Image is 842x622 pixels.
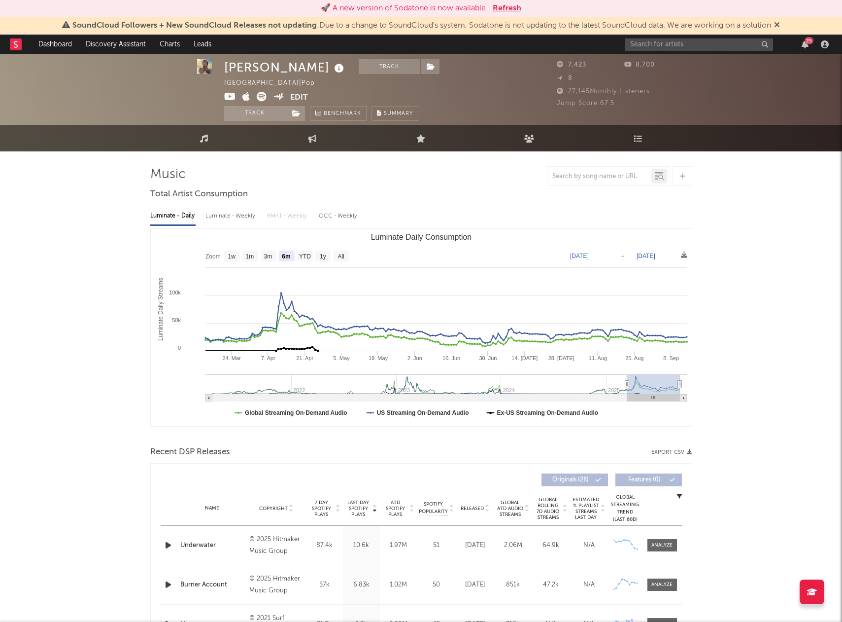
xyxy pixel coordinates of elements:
span: Originals ( 28 ) [548,477,593,483]
span: Estimated % Playlist Streams Last Day [573,497,600,520]
div: 🚀 A new version of Sodatone is now available. [321,2,488,14]
text: 11. Aug [588,355,606,361]
span: 27,145 Monthly Listeners [557,88,650,95]
span: Copyright [259,506,288,512]
text: 3m [264,253,272,260]
text: Global Streaming On-Demand Audio [245,409,347,416]
button: 25 [802,40,808,48]
span: Global Rolling 7D Audio Streams [535,497,562,520]
div: 2.06M [497,541,530,550]
span: SoundCloud Followers + New SoundCloud Releases not updating [72,22,317,30]
button: Refresh [493,2,521,14]
text: 1w [228,253,236,260]
div: Luminate - Weekly [205,208,257,224]
a: Underwater [180,541,245,550]
a: Leads [187,35,218,54]
div: [DATE] [459,541,492,550]
span: 7 Day Spotify Plays [308,500,335,517]
text: → [620,253,626,259]
text: 28. [DATE] [548,355,574,361]
div: [GEOGRAPHIC_DATA] | Pop [224,77,326,89]
button: Originals(28) [541,474,608,486]
div: Name [180,505,245,512]
text: 1y [320,253,326,260]
text: 7. Apr [261,355,275,361]
span: Features ( 0 ) [622,477,667,483]
text: US Streaming On-Demand Audio [376,409,469,416]
text: 14. [DATE] [511,355,538,361]
text: [DATE] [637,253,655,259]
span: Released [461,506,484,512]
text: [DATE] [570,253,589,259]
div: 47.2k [535,580,568,590]
a: Discovery Assistant [79,35,153,54]
text: 24. Mar [222,355,241,361]
text: 50k [172,317,181,323]
span: Jump Score: 67.5 [557,100,614,107]
button: Summary [371,106,418,121]
span: Benchmark [324,108,361,120]
div: N/A [573,580,606,590]
span: Summary [384,111,413,116]
text: 25. Aug [625,355,643,361]
text: 19. May [368,355,388,361]
text: 5. May [333,355,350,361]
span: ATD Spotify Plays [382,500,408,517]
div: Luminate - Daily [150,208,196,224]
span: Recent DSP Releases [150,446,230,458]
button: Edit [290,92,308,104]
text: Ex-US Streaming On-Demand Audio [497,409,598,416]
button: Features(0) [615,474,682,486]
span: Global ATD Audio Streams [497,500,524,517]
div: © 2025 Hitmaker Music Group [249,534,303,557]
div: Global Streaming Trend (Last 60D) [610,494,640,523]
span: 8 [557,75,573,81]
text: 0 [177,345,180,351]
span: Last Day Spotify Plays [345,500,371,517]
div: 25 [805,37,813,44]
div: [PERSON_NAME] [224,59,346,75]
text: YTD [299,253,310,260]
span: 8,700 [624,62,655,68]
span: : Due to a change to SoundCloud's system, Sodatone is not updating to the latest SoundCloud data.... [72,22,771,30]
input: Search by song name or URL [547,173,651,181]
div: 1.97M [382,541,414,550]
div: [DATE] [459,580,492,590]
text: All [337,253,344,260]
button: Track [224,106,286,121]
a: Charts [153,35,187,54]
div: 51 [419,541,454,550]
text: 1m [245,253,254,260]
div: © 2025 Hitmaker Music Group [249,573,303,597]
div: N/A [573,541,606,550]
text: 100k [169,290,181,295]
div: 10.6k [345,541,377,550]
text: 6m [282,253,290,260]
button: Export CSV [651,449,692,455]
text: 21. Apr [296,355,313,361]
div: 851k [497,580,530,590]
span: Total Artist Consumption [150,188,248,200]
span: Dismiss [774,22,780,30]
text: 8. Sep [663,355,679,361]
div: 1.02M [382,580,414,590]
text: Luminate Daily Streams [157,278,164,340]
div: 57k [308,580,340,590]
div: 50 [419,580,454,590]
text: 30. Jun [479,355,497,361]
div: OCC - Weekly [319,208,358,224]
a: Burner Account [180,580,245,590]
div: 87.4k [308,541,340,550]
input: Search for artists [625,38,773,51]
svg: Luminate Daily Consumption [151,229,692,426]
span: Spotify Popularity [419,501,448,515]
span: 7,423 [557,62,586,68]
text: Zoom [205,253,221,260]
text: 16. Jun [442,355,460,361]
a: Benchmark [310,106,367,121]
text: Luminate Daily Consumption [370,233,472,241]
text: 2. Jun [407,355,422,361]
button: Track [359,59,420,74]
